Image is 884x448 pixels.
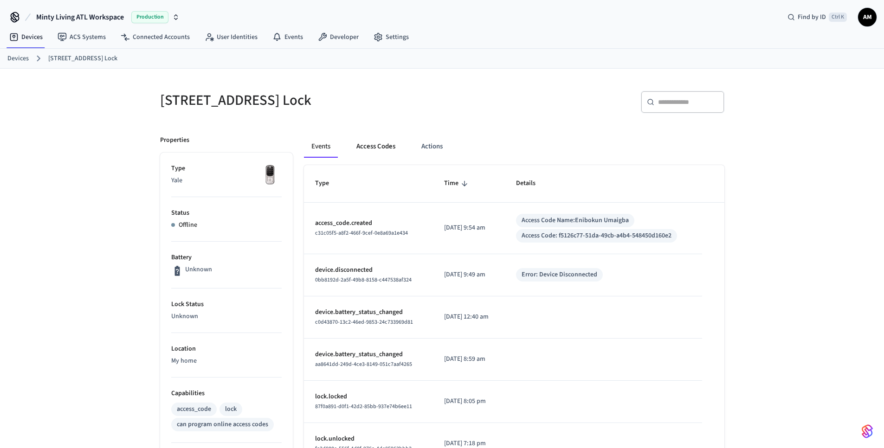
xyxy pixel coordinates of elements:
p: Status [171,208,282,218]
p: [DATE] 8:05 pm [444,397,494,406]
p: [DATE] 9:49 am [444,270,494,280]
span: c0d43870-13c2-46ed-9853-24c733969d81 [315,318,413,326]
span: Production [131,11,168,23]
img: SeamLogoGradient.69752ec5.svg [862,424,873,439]
p: access_code.created [315,218,422,228]
span: Ctrl K [829,13,847,22]
div: Error: Device Disconnected [522,270,597,280]
button: Events [304,135,338,158]
button: AM [858,8,877,26]
p: [DATE] 8:59 am [444,354,494,364]
span: Minty Living ATL Workspace [36,12,124,23]
span: Type [315,176,341,191]
p: device.disconnected [315,265,422,275]
div: can program online access codes [177,420,268,429]
div: access_code [177,404,211,414]
div: Access Code Name: Enibokun Umaigba [522,216,629,225]
img: Yale Assure Touchscreen Wifi Smart Lock, Satin Nickel, Front [258,164,282,187]
p: lock.unlocked [315,434,422,444]
p: lock.locked [315,392,422,402]
span: c31c05f5-a8f2-466f-9cef-0e8a69a1e434 [315,229,408,237]
p: Type [171,164,282,173]
p: Properties [160,135,189,145]
a: ACS Systems [50,29,113,45]
p: device.battery_status_changed [315,350,422,359]
p: Capabilities [171,389,282,398]
h5: [STREET_ADDRESS] Lock [160,91,437,110]
div: lock [225,404,237,414]
p: Battery [171,253,282,262]
p: Unknown [171,312,282,321]
div: ant example [304,135,724,158]
p: [DATE] 9:54 am [444,223,494,233]
p: device.battery_status_changed [315,307,422,317]
a: Events [265,29,310,45]
p: Offline [179,220,197,230]
span: aa8641dd-249d-4ce3-8149-051c7aaf4265 [315,360,412,368]
button: Access Codes [349,135,403,158]
span: Details [516,176,548,191]
a: Developer [310,29,366,45]
p: Location [171,344,282,354]
p: Unknown [185,265,212,275]
a: User Identities [197,29,265,45]
span: AM [859,9,876,26]
span: 0bb8192d-2a5f-49b8-8158-c447538af324 [315,276,412,284]
p: [DATE] 12:40 am [444,312,494,322]
a: Devices [7,54,29,64]
span: Find by ID [798,13,826,22]
p: Yale [171,176,282,186]
button: Actions [414,135,450,158]
div: Find by IDCtrl K [780,9,854,26]
p: My home [171,356,282,366]
a: Devices [2,29,50,45]
a: [STREET_ADDRESS] Lock [48,54,117,64]
a: Connected Accounts [113,29,197,45]
div: Access Code: f5126c77-51da-49cb-a4b4-548450d160e2 [522,231,671,241]
a: Settings [366,29,416,45]
span: Time [444,176,471,191]
p: Lock Status [171,300,282,309]
span: 87f0a891-d0f1-42d2-85bb-937e74b6ee11 [315,403,412,410]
